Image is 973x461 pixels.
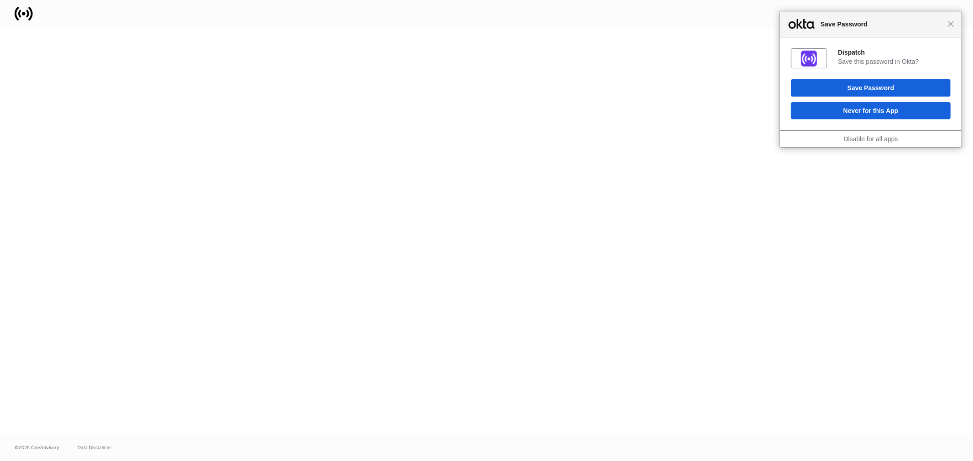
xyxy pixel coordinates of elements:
[78,444,111,451] a: Data Disclaimer
[791,102,951,119] button: Never for this App
[801,51,817,67] img: IoaI0QAAAAZJREFUAwDpn500DgGa8wAAAABJRU5ErkJggg==
[15,444,59,451] span: © 2025 OneAdvisory
[791,79,951,97] button: Save Password
[838,48,951,56] div: Dispatch
[816,19,947,30] span: Save Password
[843,135,898,143] a: Disable for all apps
[838,57,951,66] div: Save this password in Okta?
[947,20,954,27] span: Close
